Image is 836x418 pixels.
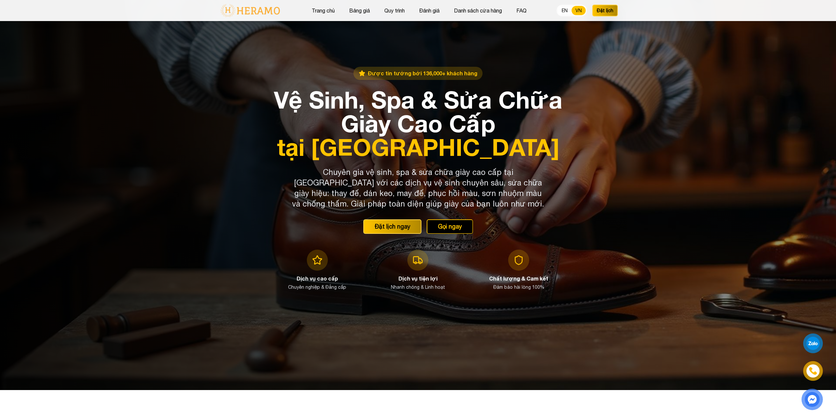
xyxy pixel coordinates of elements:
p: Chuyên nghiệp & Đẳng cấp [288,284,346,290]
a: phone-icon [804,362,822,380]
button: EN [558,6,572,15]
button: Danh sách cửa hàng [452,6,504,15]
p: Chuyên gia vệ sinh, spa & sửa chữa giày cao cấp tại [GEOGRAPHIC_DATA] với các dịch vụ vệ sinh chu... [292,167,544,209]
img: logo-with-text.png [218,4,282,17]
button: FAQ [514,6,529,15]
button: Đặt lịch [592,5,618,16]
button: Bảng giá [347,6,372,15]
button: Đánh giá [417,6,441,15]
button: Đặt lịch ngay [363,219,421,234]
button: Gọi ngay [427,219,473,234]
button: VN [572,6,586,15]
span: tại [GEOGRAPHIC_DATA] [271,135,565,159]
img: phone-icon [808,366,818,376]
h1: Vệ Sinh, Spa & Sửa Chữa Giày Cao Cấp [271,88,565,159]
button: Quy trình [382,6,407,15]
h3: Dịch vụ cao cấp [297,275,338,283]
span: Được tin tưởng bởi 136,000+ khách hàng [368,69,477,77]
button: Trang chủ [310,6,337,15]
p: Đảm bảo hài lòng 100% [493,284,544,290]
h3: Dịch vụ tiện lợi [398,275,438,283]
h3: Chất lượng & Cam kết [489,275,548,283]
p: Nhanh chóng & Linh hoạt [391,284,445,290]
